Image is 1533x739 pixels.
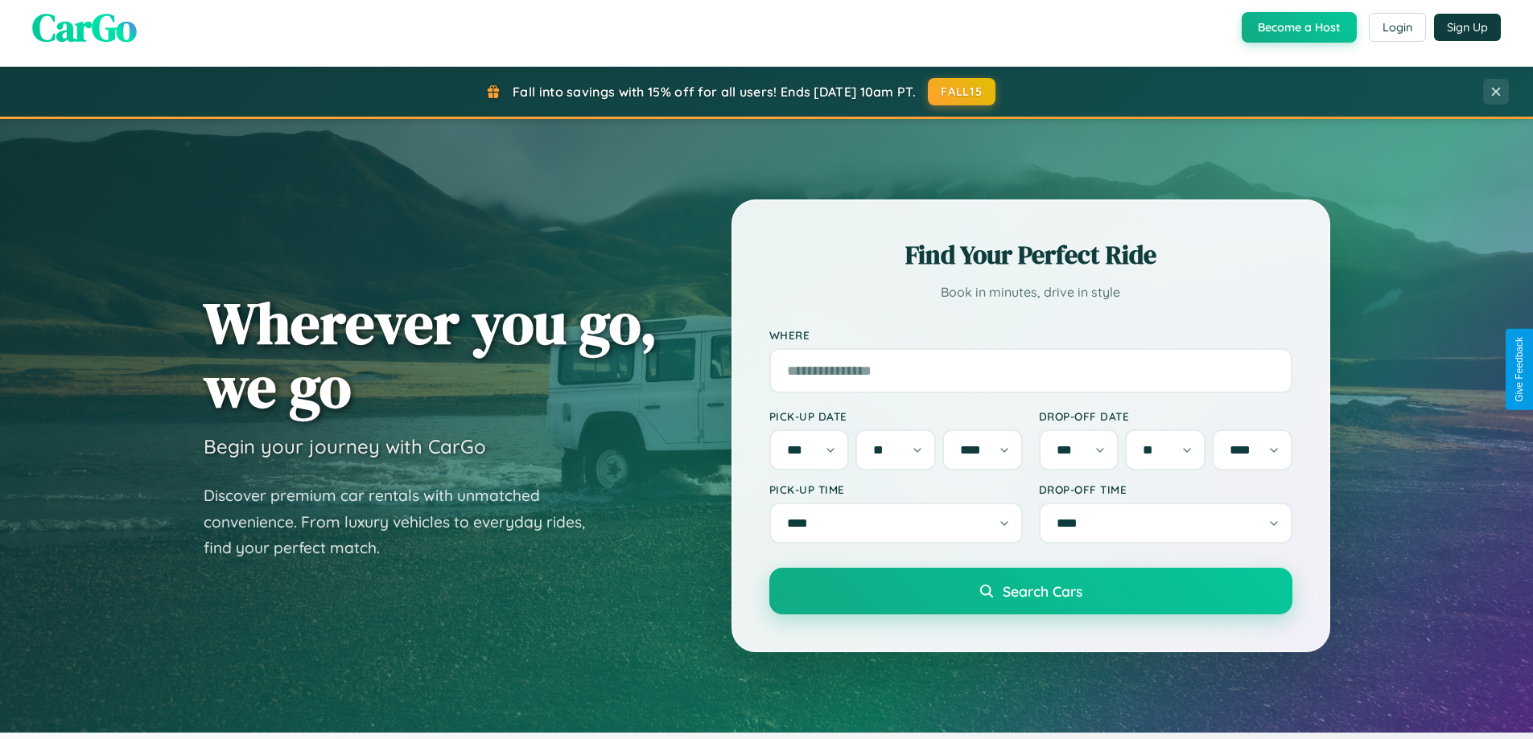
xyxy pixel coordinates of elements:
h3: Begin your journey with CarGo [204,434,486,458]
label: Where [769,328,1292,342]
h1: Wherever you go, we go [204,291,657,418]
label: Pick-up Date [769,409,1023,423]
button: Search Cars [769,568,1292,614]
label: Drop-off Time [1039,482,1292,496]
p: Book in minutes, drive in style [769,281,1292,304]
span: Fall into savings with 15% off for all users! Ends [DATE] 10am PT. [513,84,916,100]
button: Become a Host [1242,12,1357,43]
button: Sign Up [1434,14,1501,41]
span: CarGo [32,1,137,54]
button: FALL15 [928,78,995,105]
span: Search Cars [1003,582,1082,600]
h2: Find Your Perfect Ride [769,237,1292,273]
button: Login [1369,13,1426,42]
label: Pick-up Time [769,482,1023,496]
div: Give Feedback [1514,337,1525,402]
p: Discover premium car rentals with unmatched convenience. From luxury vehicles to everyday rides, ... [204,482,606,561]
label: Drop-off Date [1039,409,1292,423]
